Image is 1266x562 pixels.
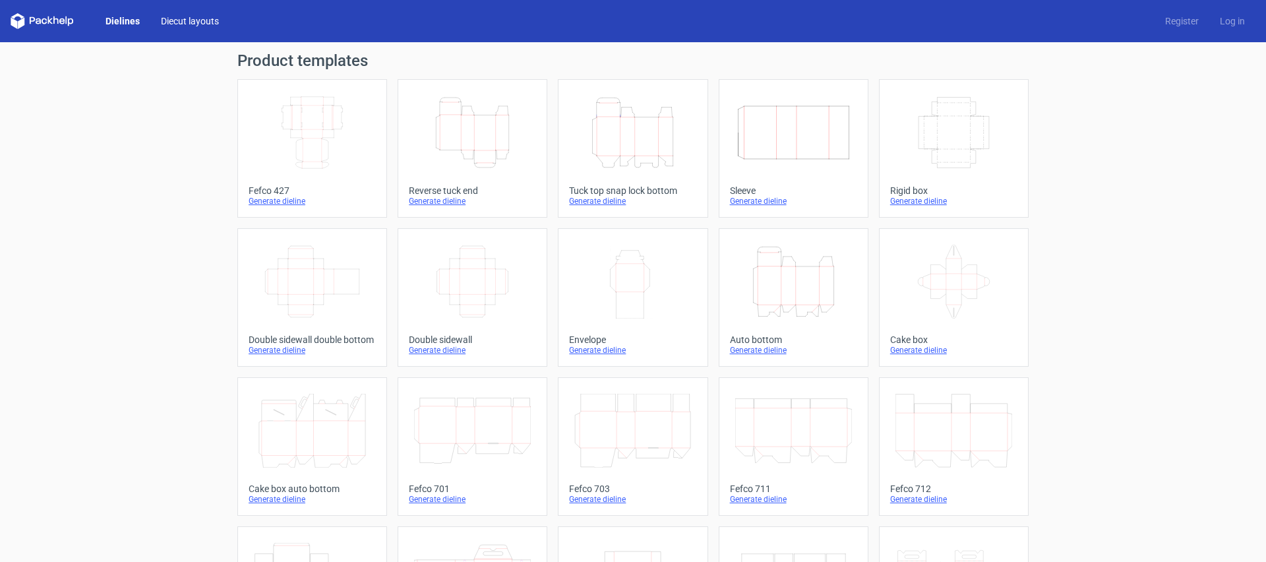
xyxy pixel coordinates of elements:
a: Auto bottomGenerate dieline [719,228,868,367]
a: Tuck top snap lock bottomGenerate dieline [558,79,708,218]
div: Generate dieline [730,196,857,206]
div: Fefco 711 [730,484,857,494]
div: Fefco 427 [249,185,376,196]
a: Log in [1209,15,1255,28]
div: Generate dieline [730,494,857,505]
div: Fefco 703 [569,484,696,494]
a: Rigid boxGenerate dieline [879,79,1029,218]
div: Generate dieline [890,196,1017,206]
div: Rigid box [890,185,1017,196]
div: Double sidewall [409,334,536,345]
div: Generate dieline [409,196,536,206]
div: Generate dieline [730,345,857,356]
div: Tuck top snap lock bottom [569,185,696,196]
div: Generate dieline [569,196,696,206]
div: Fefco 712 [890,484,1017,494]
a: Dielines [95,15,150,28]
div: Generate dieline [409,345,536,356]
div: Cake box auto bottom [249,484,376,494]
a: Double sidewall double bottomGenerate dieline [237,228,387,367]
a: Diecut layouts [150,15,229,28]
h1: Product templates [237,53,1029,69]
a: Fefco 712Generate dieline [879,377,1029,516]
div: Generate dieline [409,494,536,505]
div: Auto bottom [730,334,857,345]
a: Reverse tuck endGenerate dieline [398,79,547,218]
div: Double sidewall double bottom [249,334,376,345]
div: Generate dieline [569,494,696,505]
div: Reverse tuck end [409,185,536,196]
a: Register [1155,15,1209,28]
a: EnvelopeGenerate dieline [558,228,708,367]
a: Fefco 701Generate dieline [398,377,547,516]
div: Generate dieline [890,494,1017,505]
a: Fefco 711Generate dieline [719,377,868,516]
a: Cake box auto bottomGenerate dieline [237,377,387,516]
div: Generate dieline [249,345,376,356]
a: Double sidewallGenerate dieline [398,228,547,367]
div: Fefco 701 [409,484,536,494]
a: Fefco 427Generate dieline [237,79,387,218]
div: Sleeve [730,185,857,196]
div: Cake box [890,334,1017,345]
div: Generate dieline [249,196,376,206]
div: Generate dieline [569,345,696,356]
div: Generate dieline [249,494,376,505]
a: Fefco 703Generate dieline [558,377,708,516]
div: Generate dieline [890,345,1017,356]
div: Envelope [569,334,696,345]
a: Cake boxGenerate dieline [879,228,1029,367]
a: SleeveGenerate dieline [719,79,868,218]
